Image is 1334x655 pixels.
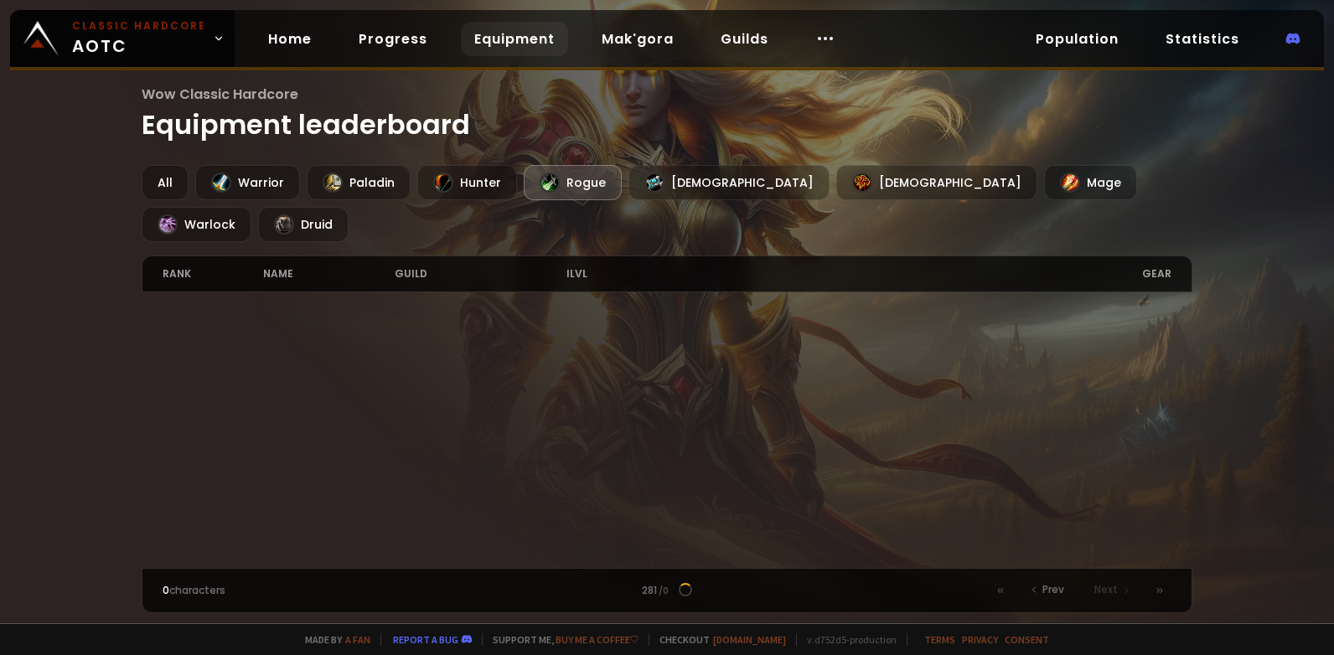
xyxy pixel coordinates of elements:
a: Report a bug [393,633,458,646]
span: Next [1094,582,1118,597]
a: Privacy [962,633,998,646]
span: v. d752d5 - production [796,633,897,646]
a: Consent [1005,633,1049,646]
a: Statistics [1152,22,1253,56]
a: Progress [345,22,441,56]
a: Mak'gora [588,22,687,56]
div: 281 [415,583,919,598]
div: name [263,256,395,291]
a: Buy me a coffee [556,633,639,646]
a: a fan [345,633,370,646]
span: AOTC [72,18,206,59]
div: Hunter [417,165,517,200]
span: Wow Classic Hardcore [142,84,1192,105]
a: Terms [924,633,955,646]
span: Made by [295,633,370,646]
span: Prev [1042,582,1064,597]
div: Warrior [195,165,300,200]
div: Mage [1044,165,1137,200]
a: [DOMAIN_NAME] [713,633,786,646]
h1: Equipment leaderboard [142,84,1192,145]
div: Warlock [142,207,251,242]
div: gear [667,256,1171,291]
div: guild [395,256,566,291]
div: Druid [258,207,349,242]
div: Rogue [524,165,622,200]
div: [DEMOGRAPHIC_DATA] [628,165,830,200]
span: 0 [163,583,169,597]
a: Guilds [707,22,782,56]
a: Home [255,22,325,56]
a: Classic HardcoreAOTC [10,10,235,67]
small: / 0 [659,585,669,598]
div: Paladin [307,165,411,200]
div: characters [163,583,415,598]
span: Support me, [482,633,639,646]
a: Population [1022,22,1132,56]
span: Checkout [649,633,786,646]
div: All [142,165,189,200]
a: Equipment [461,22,568,56]
div: rank [163,256,263,291]
div: [DEMOGRAPHIC_DATA] [836,165,1037,200]
small: Classic Hardcore [72,18,206,34]
div: ilvl [566,256,667,291]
